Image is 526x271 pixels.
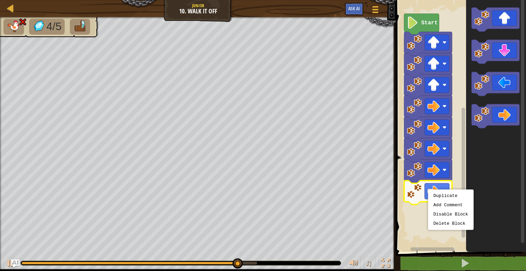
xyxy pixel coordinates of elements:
[434,202,468,208] div: Add Comment
[379,257,392,271] button: Toggle fullscreen
[434,221,468,226] div: Delete Block
[421,20,438,26] text: Start
[348,5,360,12] span: Ask AI
[3,257,17,271] button: Ctrl + P: Play
[364,257,376,271] button: ♫
[3,19,24,35] li: Your hero must survive.
[434,212,468,217] div: Disable Block
[11,259,20,268] button: Ask AI
[434,193,468,198] div: Duplicate
[70,19,90,35] li: Go to the raft.
[46,20,61,33] span: 4/5
[367,3,384,19] button: Show game menu
[347,257,361,271] button: Adjust volume
[365,258,372,268] span: ♫
[345,3,363,15] button: Ask AI
[29,19,65,35] li: Collect the gems.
